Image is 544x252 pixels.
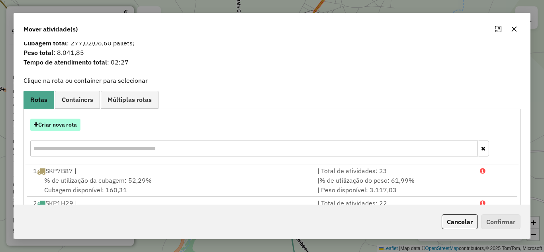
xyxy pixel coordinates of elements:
[23,58,107,66] strong: Tempo de atendimento total
[28,176,313,195] div: Cubagem disponível: 160,31
[19,38,525,48] span: : 277,02
[313,176,475,195] div: | | Peso disponível: 3.117,03
[313,198,475,208] div: | Total de atividades: 22
[108,96,152,103] span: Múltiplas rotas
[44,176,152,184] span: % de utilização da cubagem: 52,29%
[92,39,135,47] span: (06,60 pallets)
[442,214,478,229] button: Cancelar
[313,166,475,176] div: | Total de atividades: 23
[480,200,485,206] i: Porcentagens após mover as atividades: Cubagem: 141,20% Peso: 167,11%
[19,57,525,67] span: : 02:27
[480,168,485,174] i: Porcentagens após mover as atividades: Cubagem: 134,74% Peso: 160,06%
[62,96,93,103] span: Containers
[30,119,80,131] button: Criar nova rota
[28,166,313,176] div: 1 SKP7B87 |
[23,39,67,47] strong: Cubagem total
[28,198,313,208] div: 2 SKP1H29 |
[319,176,415,184] span: % de utilização do peso: 61,99%
[492,23,505,35] button: Maximize
[23,49,53,57] strong: Peso total
[23,24,78,34] span: Mover atividade(s)
[19,48,525,57] span: : 8.041,85
[23,76,148,85] label: Clique na rota ou container para selecionar
[30,96,47,103] span: Rotas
